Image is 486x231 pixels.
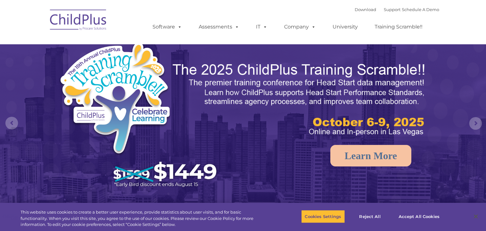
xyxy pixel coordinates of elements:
a: Support [384,7,401,12]
button: Accept All Cookies [395,210,443,223]
button: Cookies Settings [301,210,345,223]
a: Learn More [330,145,411,166]
a: Download [355,7,376,12]
a: IT [250,21,274,33]
font: | [355,7,439,12]
a: Assessments [192,21,246,33]
span: Phone number [88,68,115,72]
button: Close [469,209,483,223]
img: ChildPlus by Procare Solutions [47,5,110,37]
a: Company [278,21,322,33]
a: Schedule A Demo [402,7,439,12]
a: Software [146,21,188,33]
a: Training Scramble!! [368,21,429,33]
span: Last name [88,42,107,47]
button: Reject All [350,210,390,223]
div: This website uses cookies to create a better user experience, provide statistics about user visit... [21,209,267,228]
a: University [326,21,364,33]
